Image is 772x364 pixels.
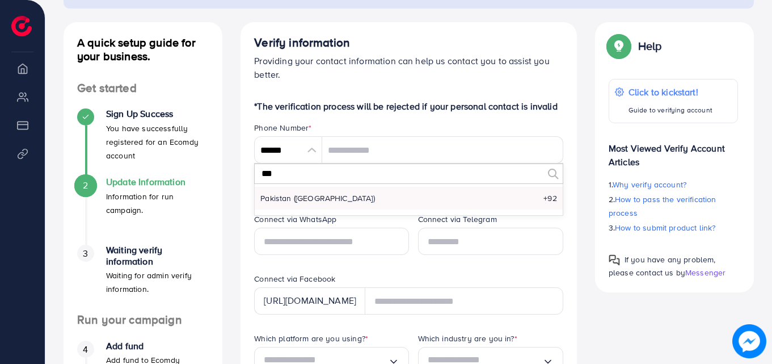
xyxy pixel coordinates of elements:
[543,193,556,204] span: +92
[254,214,336,225] label: Connect via WhatsApp
[106,177,209,187] h4: Update Information
[83,343,88,356] span: 4
[609,194,716,219] span: How to pass the verification process
[613,179,686,190] span: Why verify account?
[254,287,365,315] div: [URL][DOMAIN_NAME]
[609,178,738,191] p: 1.
[106,190,209,217] p: Information for run campaign.
[64,108,222,177] li: Sign Up Success
[260,193,375,204] span: Pakistan (‫[GEOGRAPHIC_DATA]‬‎)
[254,122,311,133] label: Phone Number
[64,313,222,327] h4: Run your campaign
[638,39,662,53] p: Help
[106,108,209,119] h4: Sign Up Success
[83,247,88,260] span: 3
[418,214,497,225] label: Connect via Telegram
[628,103,712,117] p: Guide to verifying account
[106,245,209,266] h4: Waiting verify information
[628,85,712,99] p: Click to kickstart!
[106,341,209,352] h4: Add fund
[64,177,222,245] li: Update Information
[83,179,88,192] span: 2
[254,273,335,284] label: Connect via Facebook
[254,333,368,344] label: Which platform are you using?
[418,333,517,344] label: Which industry are you in?
[106,122,209,162] p: You have successfully registered for an Ecomdy account
[11,16,32,36] img: logo
[254,54,563,81] p: Providing your contact information can help us contact you to assist you better.
[609,254,620,266] img: Popup guide
[106,269,209,296] p: Waiting for admin verify information.
[609,254,716,278] span: If you have any problem, please contact us by
[609,193,738,220] p: 2.
[64,36,222,63] h4: A quick setup guide for your business.
[254,99,563,113] p: *The verification process will be rejected if your personal contact is invalid
[609,132,738,169] p: Most Viewed Verify Account Articles
[615,222,715,233] span: How to submit product link?
[64,81,222,95] h4: Get started
[64,245,222,313] li: Waiting verify information
[609,36,629,56] img: Popup guide
[685,267,725,278] span: Messenger
[609,221,738,235] p: 3.
[254,36,563,50] h4: Verify information
[732,324,766,358] img: image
